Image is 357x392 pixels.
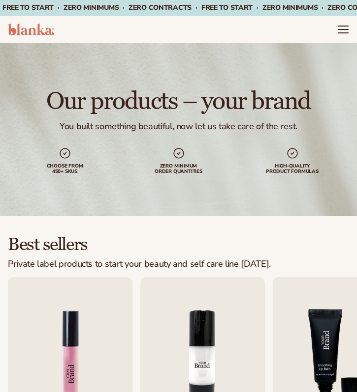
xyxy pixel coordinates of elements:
div: You built something beautiful, now let us take care of the rest. [60,122,297,132]
span: · [195,3,197,12]
div: Zero minimum order quantities [152,164,206,174]
div: Private label products to start your beauty and self care line [DATE]. [8,259,271,269]
div: Choose from 450+ Skus [38,164,92,174]
h2: Best sellers [8,236,271,253]
img: logo [8,24,54,35]
span: Free to start · ZERO minimums · ZERO contracts [2,3,201,12]
h1: Our products – your brand [46,89,311,114]
summary: Menu [337,24,349,35]
div: High-quality product formulas [265,164,320,174]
